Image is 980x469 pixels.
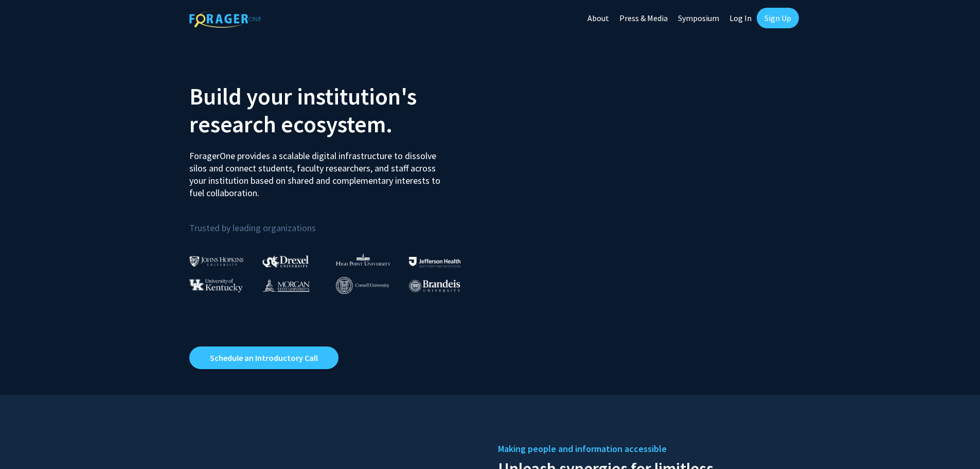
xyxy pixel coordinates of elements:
[262,255,309,267] img: Drexel University
[262,279,310,292] img: Morgan State University
[189,207,483,236] p: Trusted by leading organizations
[189,279,243,292] img: University of Kentucky
[189,82,483,138] h2: Build your institution's research ecosystem.
[189,346,338,369] a: Opens in a new tab
[336,253,390,266] img: High Point University
[189,10,261,28] img: ForagerOne Logo
[498,441,791,457] h5: Making people and information accessible
[409,257,460,267] img: Thomas Jefferson University
[336,277,389,294] img: Cornell University
[189,142,448,199] p: ForagerOne provides a scalable digital infrastructure to dissolve silos and connect students, fac...
[409,280,460,292] img: Brandeis University
[189,256,244,267] img: Johns Hopkins University
[757,8,799,28] a: Sign Up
